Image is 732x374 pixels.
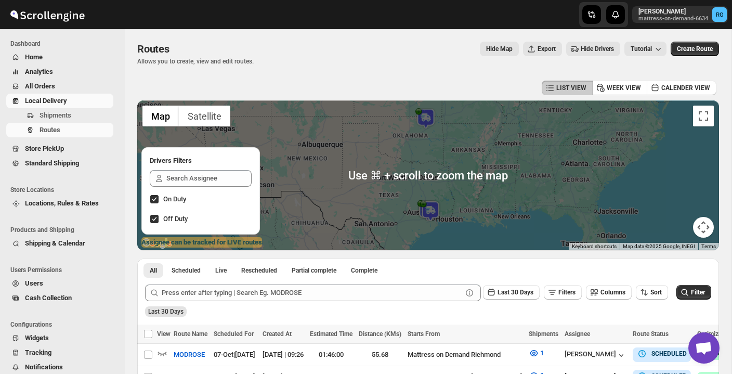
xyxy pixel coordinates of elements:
button: [PERSON_NAME] [565,350,626,360]
span: Notifications [25,363,63,371]
span: Rescheduled [241,266,277,275]
span: Sort [650,289,662,296]
span: Users Permissions [10,266,117,274]
span: Cash Collection [25,294,72,302]
span: Routes [137,43,169,55]
span: Distance (KMs) [359,330,401,338]
span: Starts From [408,330,440,338]
span: Off Duty [163,215,188,223]
button: Toggle fullscreen view [693,106,714,126]
span: Hide Map [486,45,513,53]
input: Press enter after typing | Search Eg. MODROSE [162,285,462,301]
button: 1 [522,345,550,362]
span: All Orders [25,82,55,90]
span: Assignee [565,330,590,338]
span: All [150,266,157,275]
button: Keyboard shortcuts [572,243,617,250]
span: Local Delivery [25,97,67,105]
span: WEEK VIEW [607,84,641,92]
span: Map data ©2025 Google, INEGI [623,243,695,249]
span: Dashboard [10,40,117,48]
span: Last 30 Days [148,308,184,315]
button: Tracking [6,345,113,360]
button: SCHEDULED [637,349,687,359]
span: Hide Drivers [581,45,614,53]
div: 55.68 [359,350,401,360]
p: [PERSON_NAME] [638,7,708,16]
button: Analytics [6,65,113,79]
button: Map camera controls [693,217,714,238]
button: WEEK VIEW [592,81,647,95]
div: [DATE] | 09:26 [263,350,304,360]
div: Mattress on Demand Richmond [408,350,522,360]
span: CALENDER VIEW [661,84,710,92]
span: Shipments [40,111,71,119]
button: Last 30 Days [483,285,540,300]
button: User menu [632,6,728,23]
div: 01:46:00 [310,350,352,360]
button: All routes [143,263,163,278]
button: Shipping & Calendar [6,236,113,251]
button: Cash Collection [6,291,113,305]
h2: Drivers Filters [150,156,252,166]
span: Routes [40,126,60,134]
button: Sort [636,285,668,300]
button: Map action label [480,42,519,56]
span: Store PickUp [25,145,64,152]
span: Columns [600,289,625,296]
span: Route Name [174,330,207,338]
span: Create Route [677,45,713,53]
button: MODROSE [167,346,211,363]
p: mattress-on-demand-6634 [638,16,708,22]
button: Tutorial [624,42,666,56]
b: SCHEDULED [651,350,687,357]
button: Shipments [6,108,113,123]
span: Configurations [10,320,117,329]
span: Tutorial [631,45,652,53]
button: Filters [544,285,582,300]
div: Open chat [688,332,720,364]
button: Widgets [6,331,113,345]
span: LIST VIEW [556,84,586,92]
p: Allows you to create, view and edit routes. [137,57,254,66]
span: Live [215,266,227,275]
button: Create Route [671,42,719,56]
span: Scheduled For [214,330,254,338]
span: Created At [263,330,292,338]
a: Terms (opens in new tab) [701,243,716,249]
img: Google [140,237,174,250]
span: Shipping & Calendar [25,239,85,247]
span: 1 [540,349,544,357]
span: Last 30 Days [498,289,533,296]
img: ScrollEngine [8,2,86,28]
span: Standard Shipping [25,159,79,167]
span: Filter [691,289,705,296]
button: LIST VIEW [542,81,593,95]
span: Tracking [25,349,51,356]
span: Ricky Gamino [712,7,727,22]
button: Filter [676,285,711,300]
span: Export [538,45,556,53]
button: CALENDER VIEW [647,81,716,95]
span: Shipments [529,330,558,338]
input: Search Assignee [166,170,252,187]
span: Route Status [633,330,669,338]
a: Open this area in Google Maps (opens a new window) [140,237,174,250]
button: Users [6,276,113,291]
span: Filters [558,289,576,296]
button: All Orders [6,79,113,94]
span: Store Locations [10,186,117,194]
span: Complete [351,266,377,275]
span: Products and Shipping [10,226,117,234]
button: Show satellite imagery [179,106,230,126]
span: Analytics [25,68,53,75]
button: Export [523,42,562,56]
span: On Duty [163,195,186,203]
button: Locations, Rules & Rates [6,196,113,211]
text: RG [716,11,724,18]
button: Home [6,50,113,65]
button: Columns [586,285,632,300]
span: Users [25,279,43,287]
span: View [157,330,171,338]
